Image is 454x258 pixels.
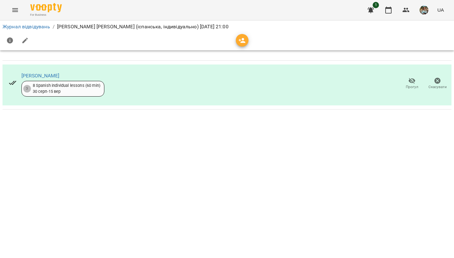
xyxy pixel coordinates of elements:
button: Прогул [399,75,425,93]
span: UA [437,7,444,13]
span: Прогул [406,84,418,90]
button: Menu [8,3,23,18]
a: Журнал відвідувань [3,24,50,30]
span: 1 [373,2,379,8]
img: 856b7ccd7d7b6bcc05e1771fbbe895a7.jfif [420,6,428,14]
p: [PERSON_NAME] [PERSON_NAME] (іспанська, індивідуально) [DATE] 21:00 [57,23,229,31]
div: 3 [23,85,31,93]
img: Voopty Logo [30,3,62,12]
div: 8 Spanish individual lessons (60 min) 30 серп - 15 вер [33,83,100,94]
nav: breadcrumb [3,23,451,31]
span: Скасувати [428,84,447,90]
span: For Business [30,13,62,17]
li: / [53,23,55,31]
button: Скасувати [425,75,450,93]
a: [PERSON_NAME] [21,73,60,79]
button: UA [435,4,446,16]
